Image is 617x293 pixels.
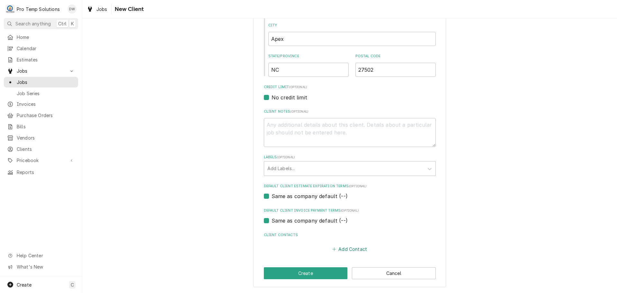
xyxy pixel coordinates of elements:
label: Labels [264,155,436,160]
a: Go to Pricebook [4,155,78,166]
label: Same as company default (--) [272,192,348,200]
button: Cancel [352,267,436,279]
a: Home [4,32,78,42]
div: Postal Code [355,54,436,77]
span: ( optional ) [290,110,308,113]
a: Job Series [4,88,78,99]
span: Clients [17,146,75,152]
span: Invoices [17,101,75,107]
span: Bills [17,123,75,130]
span: Jobs [96,6,107,13]
a: Reports [4,167,78,178]
label: Default Client Invoice Payment Terms [264,208,436,213]
span: What's New [17,263,74,270]
span: Purchase Orders [17,112,75,119]
a: Go to Jobs [4,66,78,76]
span: New Client [113,5,144,14]
label: Same as company default (--) [272,217,348,224]
a: Go to What's New [4,261,78,272]
div: Button Group [264,267,436,279]
div: Dana Williams's Avatar [67,5,76,14]
span: K [71,20,74,27]
span: Job Series [17,90,75,97]
a: Invoices [4,99,78,109]
div: City [268,23,436,46]
span: Help Center [17,252,74,259]
label: Postal Code [355,54,436,59]
span: Estimates [17,56,75,63]
div: Client Contacts [264,233,436,254]
a: Vendors [4,133,78,143]
button: Add Contact [331,245,368,254]
div: Default Client Invoice Payment Terms [264,208,436,224]
span: Home [17,34,75,41]
a: Go to Help Center [4,250,78,261]
button: Create [264,267,348,279]
div: Default Client Estimate Expiration Terms [264,184,436,200]
label: City [268,23,436,28]
span: Jobs [17,68,65,74]
span: Search anything [15,20,51,27]
a: Estimates [4,54,78,65]
span: Create [17,282,31,288]
label: No credit limit [272,94,307,101]
div: Button Group Row [264,267,436,279]
a: Jobs [84,4,110,14]
label: Credit Limit [264,85,436,90]
div: P [6,5,15,14]
span: Reports [17,169,75,176]
div: State/Province [268,54,349,77]
label: Default Client Estimate Expiration Terms [264,184,436,189]
span: Pricebook [17,157,65,164]
span: (optional) [341,209,359,212]
a: Clients [4,144,78,154]
span: ( optional ) [277,155,295,159]
span: C [71,281,74,288]
button: Search anythingCtrlK [4,18,78,29]
div: Client Notes [264,109,436,147]
div: Pro Temp Solutions [17,6,60,13]
span: Calendar [17,45,75,52]
label: State/Province [268,54,349,59]
label: Client Notes [264,109,436,114]
a: Bills [4,121,78,132]
a: Calendar [4,43,78,54]
span: Ctrl [58,20,67,27]
span: Vendors [17,134,75,141]
span: (optional) [349,184,367,188]
span: (optional) [289,85,307,89]
span: Jobs [17,79,75,86]
div: DW [67,5,76,14]
label: Client Contacts [264,233,436,238]
div: Credit Limit [264,85,436,101]
a: Purchase Orders [4,110,78,121]
div: Pro Temp Solutions's Avatar [6,5,15,14]
a: Jobs [4,77,78,87]
div: Labels [264,155,436,176]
